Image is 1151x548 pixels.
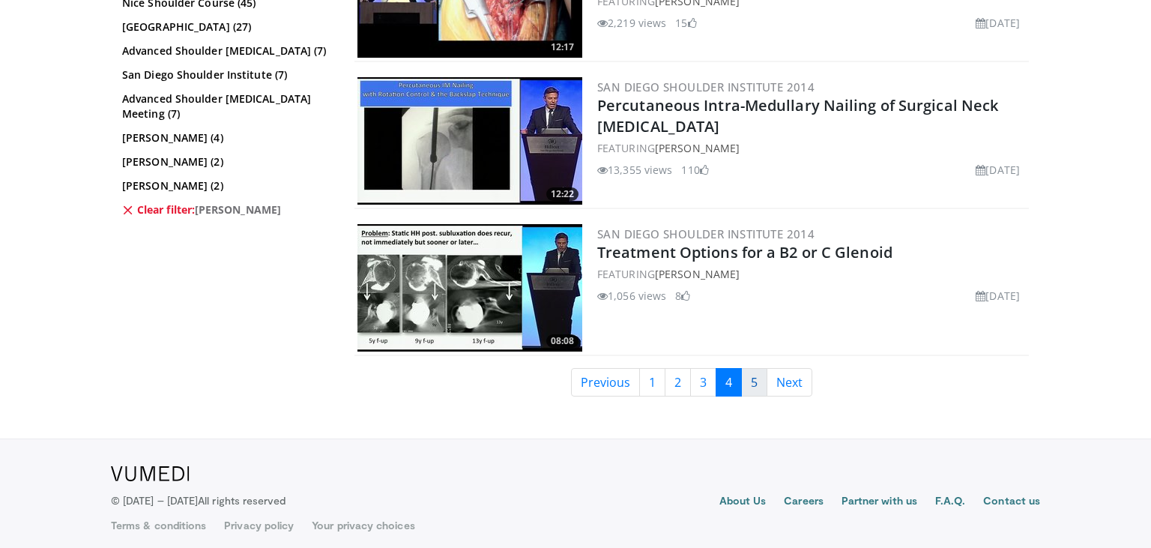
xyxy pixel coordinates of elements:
[639,368,665,397] a: 1
[597,266,1026,282] div: FEATURING
[976,15,1020,31] li: [DATE]
[719,493,767,511] a: About Us
[122,154,328,169] a: [PERSON_NAME] (2)
[122,43,328,58] a: Advanced Shoulder [MEDICAL_DATA] (7)
[546,40,578,54] span: 12:17
[741,368,767,397] a: 5
[597,140,1026,156] div: FEATURING
[354,368,1029,397] nav: Search results pages
[675,15,696,31] li: 15
[122,19,328,34] a: [GEOGRAPHIC_DATA] (27)
[312,518,414,533] a: Your privacy choices
[597,242,892,262] a: Treatment Options for a B2 or C Glenoid
[357,77,582,205] a: 12:22
[690,368,716,397] a: 3
[546,187,578,201] span: 12:22
[195,202,281,217] span: [PERSON_NAME]
[122,130,328,145] a: [PERSON_NAME] (4)
[122,67,328,82] a: San Diego Shoulder Institute (7)
[976,288,1020,304] li: [DATE]
[767,368,812,397] a: Next
[675,288,690,304] li: 8
[111,466,190,481] img: VuMedi Logo
[597,15,666,31] li: 2,219 views
[983,493,1040,511] a: Contact us
[198,494,286,507] span: All rights reserved
[681,162,708,178] li: 110
[571,368,640,397] a: Previous
[111,518,206,533] a: Terms & conditions
[597,79,815,94] a: San Diego Shoulder Institute 2014
[357,224,582,352] img: heCDP4pTuni5z6vX4xMDoxOjA4MTsiGN.300x170_q85_crop-smart_upscale.jpg
[597,226,815,241] a: San Diego Shoulder Institute 2014
[784,493,824,511] a: Careers
[357,224,582,352] a: 08:08
[655,141,740,155] a: [PERSON_NAME]
[224,518,294,533] a: Privacy policy
[546,334,578,348] span: 08:08
[935,493,965,511] a: F.A.Q.
[122,178,328,193] a: [PERSON_NAME] (2)
[665,368,691,397] a: 2
[122,91,328,121] a: Advanced Shoulder [MEDICAL_DATA] Meeting (7)
[976,162,1020,178] li: [DATE]
[357,77,582,205] img: 5d0685ff-2d65-4e7f-971a-5fdd5e4ef50c.300x170_q85_crop-smart_upscale.jpg
[716,368,742,397] a: 4
[597,95,998,136] a: Percutaneous Intra-Medullary Nailing of Surgical Neck [MEDICAL_DATA]
[597,162,672,178] li: 13,355 views
[122,202,328,217] a: Clear filter:[PERSON_NAME]
[655,267,740,281] a: [PERSON_NAME]
[597,288,666,304] li: 1,056 views
[111,493,286,508] p: © [DATE] – [DATE]
[842,493,917,511] a: Partner with us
